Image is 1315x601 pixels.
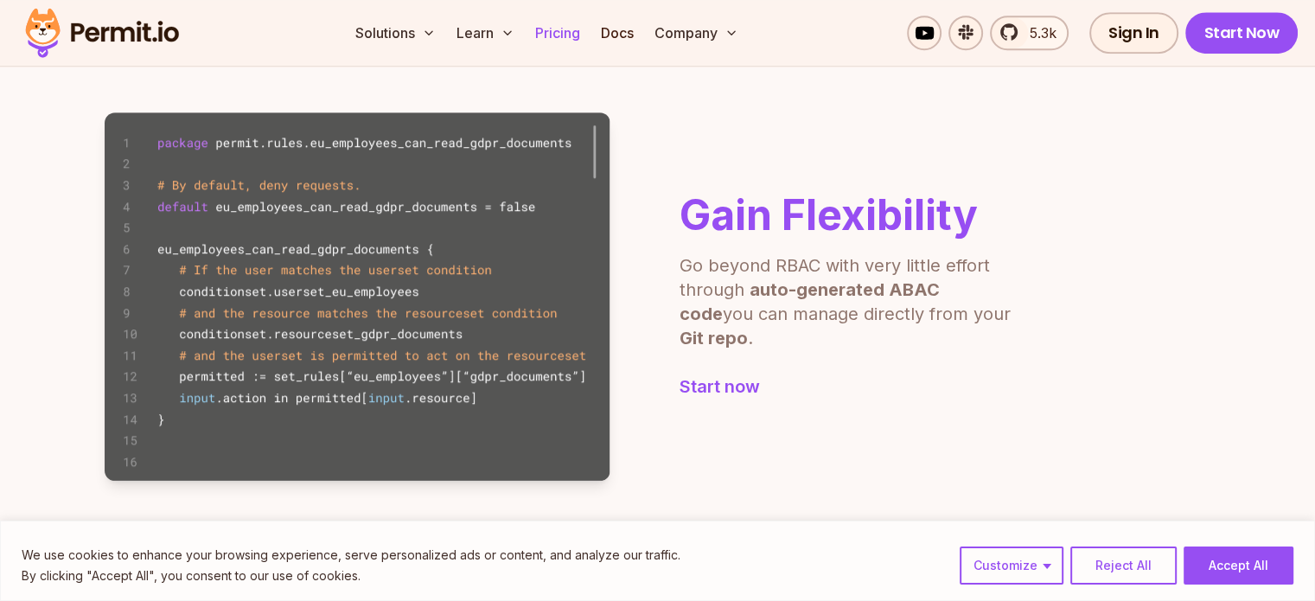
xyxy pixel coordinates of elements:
[348,16,443,50] button: Solutions
[1184,547,1293,585] button: Accept All
[22,566,680,586] p: By clicking "Accept All", you consent to our use of cookies.
[1070,547,1177,585] button: Reject All
[17,3,187,62] img: Permit logo
[990,16,1069,50] a: 5.3k
[1019,22,1056,43] span: 5.3k
[680,328,748,348] b: Git repo
[1185,12,1299,54] a: Start Now
[680,253,1017,350] p: Go beyond RBAC with very little effort through you can manage directly from your .
[450,16,521,50] button: Learn
[960,547,1063,585] button: Customize
[22,545,680,566] p: We use cookies to enhance your browsing experience, serve personalized ads or content, and analyz...
[1089,12,1178,54] a: Sign In
[528,16,587,50] a: Pricing
[594,16,641,50] a: Docs
[680,374,1017,399] a: Start now
[680,279,940,324] b: auto-generated ABAC code
[680,195,1017,236] h2: Gain Flexibility
[648,16,745,50] button: Company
